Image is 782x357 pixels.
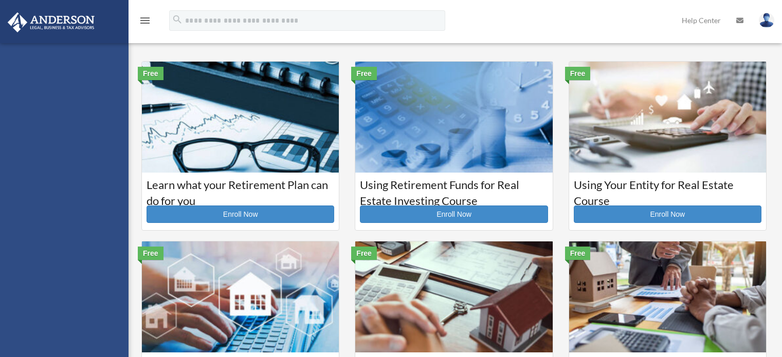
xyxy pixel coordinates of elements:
i: menu [139,14,151,27]
div: Free [565,247,591,260]
a: Enroll Now [147,205,334,223]
i: search [172,14,183,25]
h3: Using Your Entity for Real Estate Course [574,177,761,203]
div: Free [565,67,591,80]
img: User Pic [759,13,774,28]
div: Free [351,247,377,260]
div: Free [138,247,163,260]
h3: Learn what your Retirement Plan can do for you [147,177,334,203]
h3: Using Retirement Funds for Real Estate Investing Course [360,177,548,203]
a: Enroll Now [574,205,761,223]
div: Free [138,67,163,80]
div: Free [351,67,377,80]
a: menu [139,18,151,27]
img: Anderson Advisors Platinum Portal [5,12,98,32]
a: Enroll Now [360,205,548,223]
